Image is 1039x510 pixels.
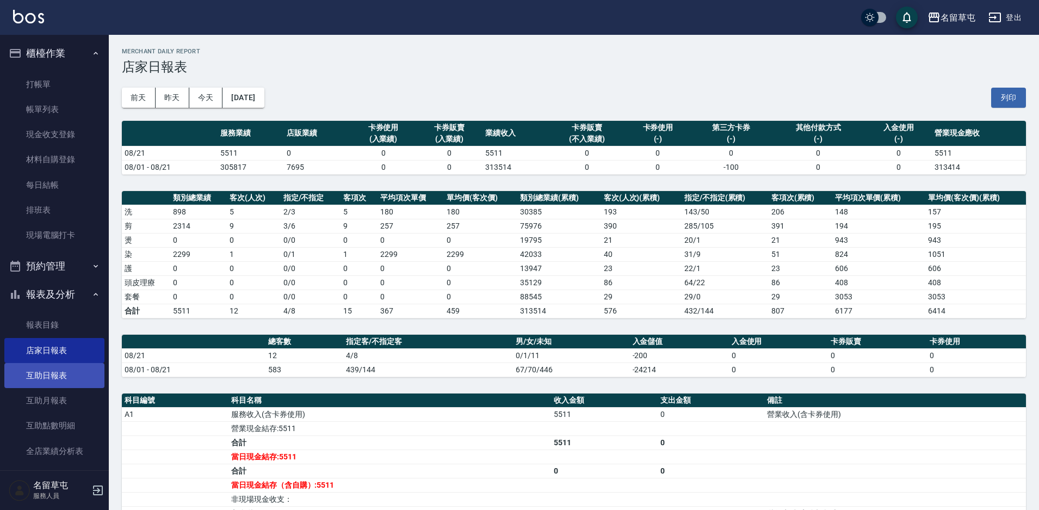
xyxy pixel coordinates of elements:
td: 染 [122,247,170,261]
td: 0 [549,160,625,174]
div: (-) [774,133,863,145]
td: 206 [769,205,832,219]
td: 0 [227,275,281,290]
td: 5 [341,205,378,219]
td: 21 [601,233,682,247]
td: 1051 [925,247,1026,261]
td: 824 [832,247,926,261]
td: 套餐 [122,290,170,304]
td: 0 [828,362,927,377]
td: 0 [341,290,378,304]
div: 名留草屯 [941,11,975,24]
td: 0 [350,160,417,174]
p: 服務人員 [33,491,89,501]
td: 0 [227,261,281,275]
td: 195 [925,219,1026,233]
td: 0/1/11 [513,348,630,362]
td: 7695 [284,160,350,174]
td: 0 [170,290,227,304]
div: (不入業績) [552,133,622,145]
td: 2299 [170,247,227,261]
td: 75976 [517,219,601,233]
td: 0 [771,146,865,160]
th: 客項次(累積) [769,191,832,205]
button: save [896,7,918,28]
img: Person [9,480,30,501]
td: 606 [925,261,1026,275]
td: 頭皮理療 [122,275,170,290]
td: 0 [227,233,281,247]
td: 合計 [122,304,170,318]
td: 807 [769,304,832,318]
td: 0 [341,233,378,247]
td: 0 [350,146,417,160]
td: 0 [927,348,1026,362]
td: 0 [378,233,444,247]
td: 31 / 9 [682,247,769,261]
td: 29 [601,290,682,304]
button: 登出 [984,8,1026,28]
td: 3 / 6 [281,219,341,233]
th: 卡券販賣 [828,335,927,349]
td: 20 / 1 [682,233,769,247]
th: 指定/不指定(累積) [682,191,769,205]
td: 0 / 0 [281,261,341,275]
th: 類別總業績 [170,191,227,205]
td: 313514 [483,160,549,174]
td: 護 [122,261,170,275]
div: 其他付款方式 [774,122,863,133]
th: 客次(人次) [227,191,281,205]
td: 313414 [932,160,1026,174]
td: 257 [378,219,444,233]
td: 12 [265,348,343,362]
td: 23 [769,261,832,275]
td: 4/8 [281,304,341,318]
th: 客項次 [341,191,378,205]
div: (入業績) [419,133,480,145]
td: 當日現金結存（含自購）:5511 [228,478,551,492]
td: 42033 [517,247,601,261]
td: 0 [378,275,444,290]
td: 390 [601,219,682,233]
td: 23 [601,261,682,275]
td: 0 [828,348,927,362]
td: 943 [832,233,926,247]
th: 店販業績 [284,121,350,146]
td: -200 [630,348,729,362]
td: 67/70/446 [513,362,630,377]
td: 51 [769,247,832,261]
th: 支出金額 [658,394,764,408]
td: 367 [378,304,444,318]
td: 5511 [932,146,1026,160]
td: 0 [284,146,350,160]
td: 0 [170,261,227,275]
td: 313514 [517,304,601,318]
td: 0 [378,261,444,275]
td: 0 [658,407,764,421]
td: 0 [416,160,483,174]
td: 5511 [551,435,658,450]
th: 單均價(客次價)(累積) [925,191,1026,205]
td: 0 / 0 [281,275,341,290]
th: 服務業績 [218,121,284,146]
td: 305817 [218,160,284,174]
td: 86 [769,275,832,290]
td: 576 [601,304,682,318]
td: 洗 [122,205,170,219]
td: 408 [832,275,926,290]
button: 前天 [122,88,156,108]
a: 店家日報表 [4,338,104,363]
td: -100 [691,160,771,174]
td: 194 [832,219,926,233]
td: 2 / 3 [281,205,341,219]
td: 157 [925,205,1026,219]
td: 0 [625,160,691,174]
a: 排班表 [4,198,104,223]
button: 今天 [189,88,223,108]
td: 非現場現金收支： [228,492,551,506]
td: 2299 [444,247,517,261]
button: 昨天 [156,88,189,108]
a: 打帳單 [4,72,104,97]
td: 0 / 1 [281,247,341,261]
button: 列印 [991,88,1026,108]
